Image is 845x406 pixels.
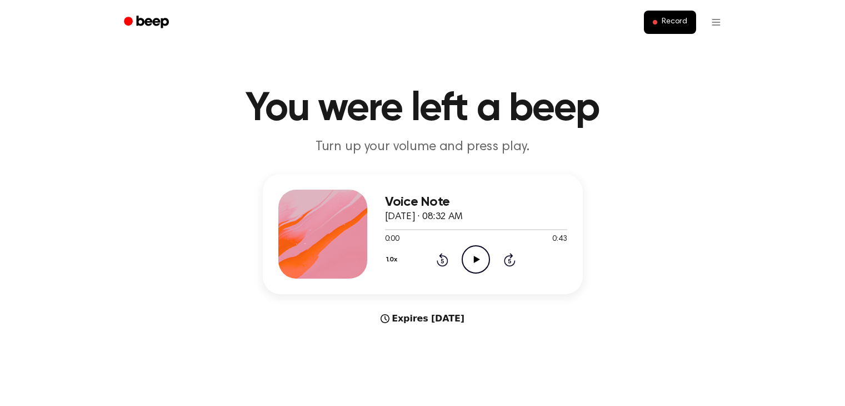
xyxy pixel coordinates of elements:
span: [DATE] · 08:32 AM [385,212,463,222]
span: Record [662,17,687,27]
button: 1.0x [385,250,402,269]
button: Record [644,11,696,34]
h3: Voice Note [385,195,567,210]
div: Expires [DATE] [263,312,583,325]
span: 0:43 [552,234,567,245]
a: Beep [116,12,179,33]
p: Turn up your volume and press play. [209,138,636,156]
button: Open menu [703,9,729,36]
span: 0:00 [385,234,399,245]
h1: You were left a beep [138,89,707,129]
